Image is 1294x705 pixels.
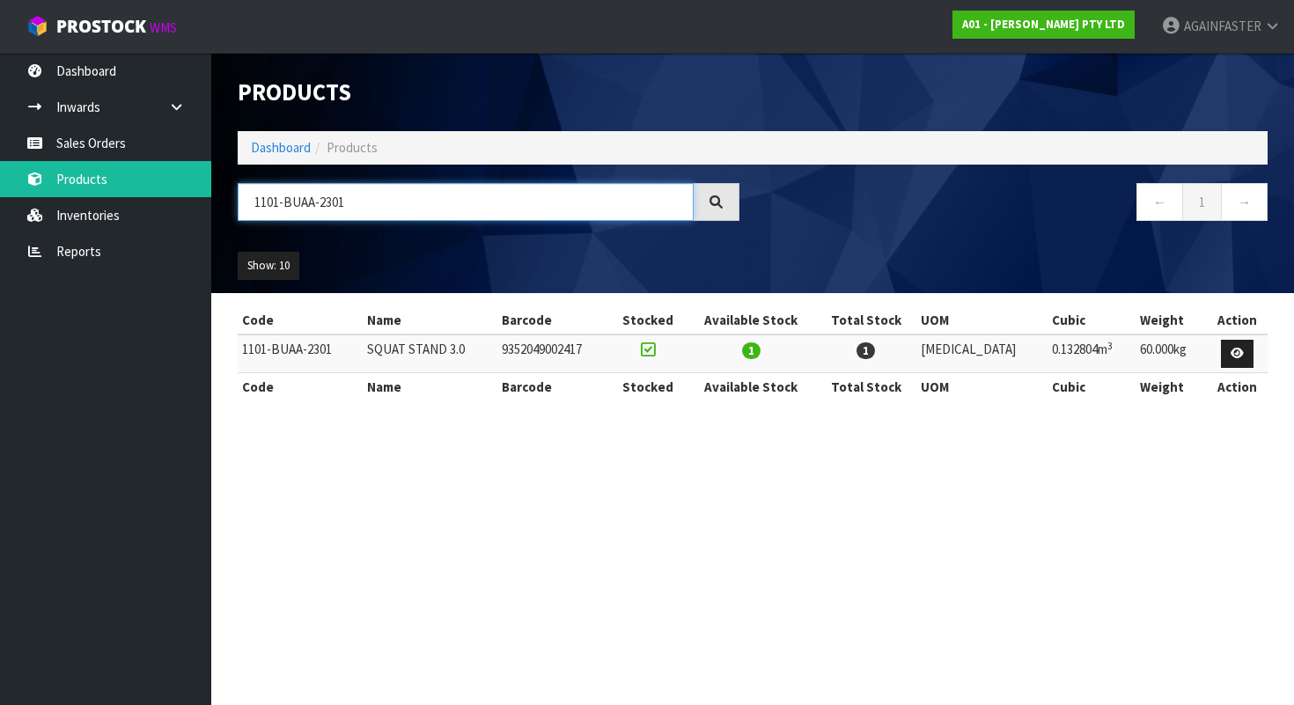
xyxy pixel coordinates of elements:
[238,334,363,372] td: 1101-BUAA-2301
[251,139,311,156] a: Dashboard
[238,372,363,400] th: Code
[857,342,875,359] span: 1
[1206,306,1268,334] th: Action
[766,183,1268,226] nav: Page navigation
[1206,372,1268,400] th: Action
[916,372,1048,400] th: UOM
[1048,306,1136,334] th: Cubic
[610,306,686,334] th: Stocked
[1136,334,1206,372] td: 60.000kg
[497,306,610,334] th: Barcode
[816,306,916,334] th: Total Stock
[238,252,299,280] button: Show: 10
[742,342,761,359] span: 1
[916,334,1048,372] td: [MEDICAL_DATA]
[1048,334,1136,372] td: 0.132804m
[962,17,1125,32] strong: A01 - [PERSON_NAME] PTY LTD
[1107,340,1113,352] sup: 3
[1136,372,1206,400] th: Weight
[363,334,497,372] td: SQUAT STAND 3.0
[363,372,497,400] th: Name
[687,306,816,334] th: Available Stock
[1184,18,1261,34] span: AGAINFASTER
[610,372,686,400] th: Stocked
[497,372,610,400] th: Barcode
[916,306,1048,334] th: UOM
[1136,183,1183,221] a: ←
[150,19,177,36] small: WMS
[497,334,610,372] td: 9352049002417
[816,372,916,400] th: Total Stock
[26,15,48,37] img: cube-alt.png
[238,79,739,105] h1: Products
[238,306,363,334] th: Code
[327,139,378,156] span: Products
[1136,306,1206,334] th: Weight
[56,15,146,38] span: ProStock
[363,306,497,334] th: Name
[1182,183,1222,221] a: 1
[238,183,694,221] input: Search products
[1221,183,1268,221] a: →
[1048,372,1136,400] th: Cubic
[687,372,816,400] th: Available Stock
